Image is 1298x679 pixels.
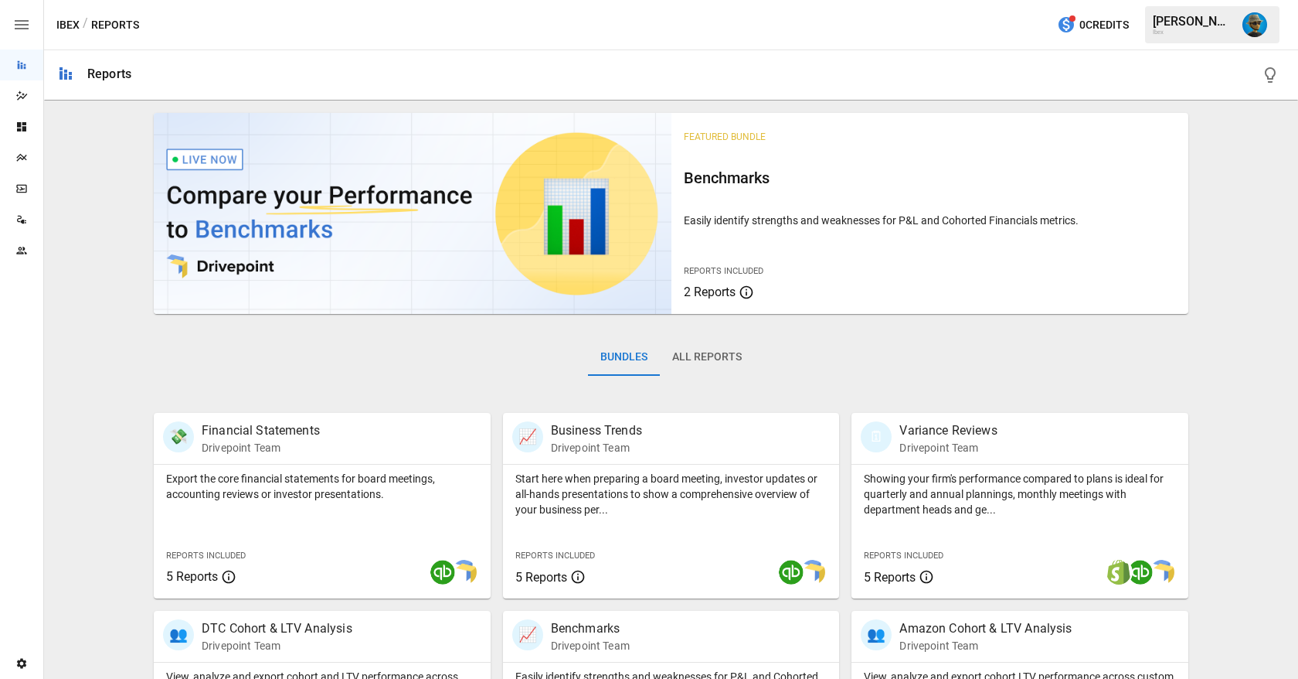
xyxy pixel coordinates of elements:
[1153,29,1233,36] div: Ibex
[163,619,194,650] div: 👥
[684,266,763,276] span: Reports Included
[512,619,543,650] div: 📈
[515,471,827,517] p: Start here when preparing a board meeting, investor updates or all-hands presentations to show a ...
[684,131,766,142] span: Featured Bundle
[800,560,825,585] img: smart model
[515,570,567,585] span: 5 Reports
[864,471,1176,517] p: Showing your firm's performance compared to plans is ideal for quarterly and annual plannings, mo...
[1242,12,1267,37] img: Lance Quejada
[56,15,80,35] button: Ibex
[202,440,320,456] p: Drivepoint Team
[430,560,455,585] img: quickbooks
[512,421,543,452] div: 📈
[899,421,997,440] p: Variance Reviews
[899,619,1072,638] p: Amazon Cohort & LTV Analysis
[588,339,660,376] button: Bundles
[899,638,1072,653] p: Drivepoint Team
[83,15,88,35] div: /
[166,471,478,502] p: Export the core financial statements for board meetings, accounting reviews or investor presentat...
[1106,560,1131,585] img: shopify
[864,570,916,585] span: 5 Reports
[779,560,804,585] img: quickbooks
[684,285,736,299] span: 2 Reports
[87,67,131,81] div: Reports
[864,551,943,561] span: Reports Included
[684,165,1177,190] h6: Benchmarks
[551,638,630,653] p: Drivepoint Team
[684,213,1177,228] p: Easily identify strengths and weaknesses for P&L and Cohorted Financials metrics.
[515,551,595,561] span: Reports Included
[163,421,194,452] div: 💸
[660,339,754,376] button: All Reports
[551,619,630,638] p: Benchmarks
[202,619,352,638] p: DTC Cohort & LTV Analysis
[551,440,642,456] p: Drivepoint Team
[1233,3,1276,46] button: Lance Quejada
[1153,14,1233,29] div: [PERSON_NAME]
[1079,15,1129,35] span: 0 Credits
[1128,560,1153,585] img: quickbooks
[861,421,892,452] div: 🗓
[202,638,352,653] p: Drivepoint Team
[1051,11,1135,39] button: 0Credits
[154,113,671,314] img: video thumbnail
[861,619,892,650] div: 👥
[899,440,997,456] p: Drivepoint Team
[166,569,218,584] span: 5 Reports
[452,560,477,585] img: smart model
[166,551,246,561] span: Reports Included
[1150,560,1174,585] img: smart model
[202,421,320,440] p: Financial Statements
[551,421,642,440] p: Business Trends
